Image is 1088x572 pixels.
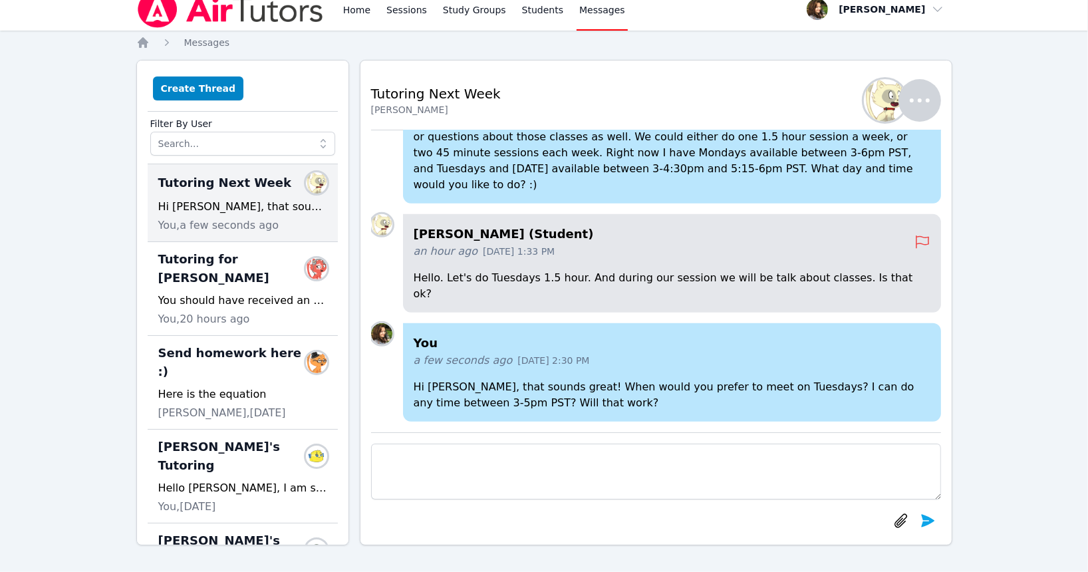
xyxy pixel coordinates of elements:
span: Messages [579,3,625,17]
span: You, a few seconds ago [158,217,279,233]
div: [PERSON_NAME]'s TutoringKateryna BrikHello [PERSON_NAME], I am so excited to be [PERSON_NAME]'s t... [148,430,338,523]
span: [PERSON_NAME]'s Tutoring [158,531,311,569]
h2: Tutoring Next Week [371,84,501,103]
span: [PERSON_NAME]'s Tutoring [158,438,311,475]
span: Tutoring Next Week [158,174,291,192]
button: Kira Dubovska [872,79,941,122]
img: Diana Carle [371,323,392,345]
img: Kira Dubovska [371,214,392,235]
button: Create Thread [153,76,244,100]
img: Nya Avery [306,352,327,373]
img: Kateryna Brik [306,446,327,467]
span: Messages [184,37,230,48]
span: [PERSON_NAME], [DATE] [158,405,286,421]
span: Send homework here :) [158,344,311,381]
p: Hi [PERSON_NAME], that sounds great! When would you prefer to meet on Tuesdays? I can do any time... [414,379,930,411]
span: a few seconds ago [414,353,513,368]
img: Kira Dubovska [306,172,327,194]
input: Search... [150,132,335,156]
div: Tutoring Next WeekKira DubovskaHi [PERSON_NAME], that sounds great! When would you prefer to meet... [148,164,338,242]
label: Filter By User [150,112,335,132]
div: You should have received an email from [PERSON_NAME] with instructions, but if you do not have th... [158,293,327,309]
div: Hi [PERSON_NAME], that sounds great! When would you prefer to meet on Tuesdays? I can do any time... [158,199,327,215]
div: Hello [PERSON_NAME], I am so excited to be [PERSON_NAME]'s tutor again, and I wanted to set up a ... [158,480,327,496]
span: [DATE] 2:30 PM [517,354,589,367]
span: an hour ago [414,243,478,259]
p: Hello. Let's do Tuesdays 1.5 hour. And during our session we will be talk about classes. Is that ok? [414,270,930,302]
h4: You [414,334,930,353]
span: You, 20 hours ago [158,311,250,327]
div: [PERSON_NAME] [371,103,501,116]
img: Yuliya Shekhtman [306,258,327,279]
span: [DATE] 1:33 PM [483,245,555,258]
div: Send homework here :)Nya AveryHere is the equation[PERSON_NAME],[DATE] [148,336,338,430]
nav: Breadcrumb [136,36,952,49]
img: Kira Dubovska [864,79,906,122]
div: Tutoring for [PERSON_NAME]Yuliya ShekhtmanYou should have received an email from [PERSON_NAME] wi... [148,242,338,336]
span: Tutoring for [PERSON_NAME] [158,250,311,287]
h4: [PERSON_NAME] (Student) [414,225,914,243]
a: Messages [184,36,230,49]
img: Iuliia Kalinina [306,539,327,561]
div: Here is the equation [158,386,327,402]
span: You, [DATE] [158,499,216,515]
p: Hi [PERSON_NAME], it is so great to hear from you. It look like you are signed up mainly for help... [414,97,930,193]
